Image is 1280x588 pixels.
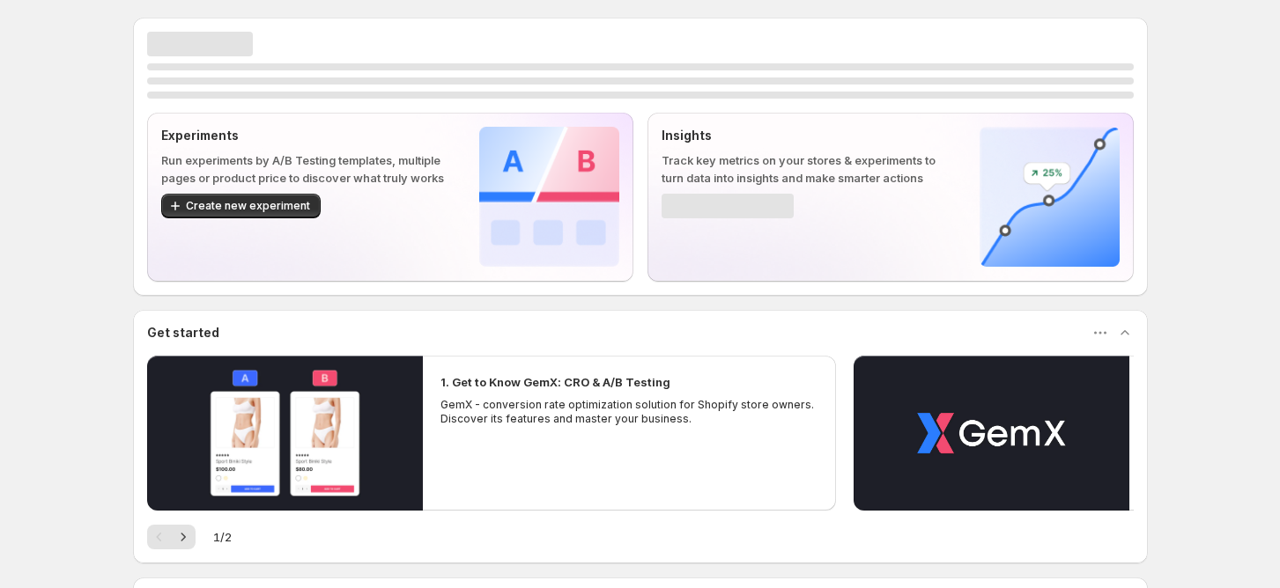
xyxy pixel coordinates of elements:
h2: 1. Get to Know GemX: CRO & A/B Testing [440,373,670,391]
p: Track key metrics on your stores & experiments to turn data into insights and make smarter actions [662,151,951,187]
span: 1 / 2 [213,528,232,546]
button: Play video [147,356,423,511]
p: GemX - conversion rate optimization solution for Shopify store owners. Discover its features and ... [440,398,819,426]
span: Create new experiment [186,199,310,213]
button: Next [171,525,196,549]
button: Play video [854,356,1129,511]
img: Insights [980,127,1120,267]
p: Run experiments by A/B Testing templates, multiple pages or product price to discover what truly ... [161,151,451,187]
button: Create new experiment [161,194,321,218]
h3: Get started [147,324,219,342]
p: Experiments [161,127,451,144]
nav: Pagination [147,525,196,549]
p: Insights [662,127,951,144]
img: Experiments [479,127,619,267]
